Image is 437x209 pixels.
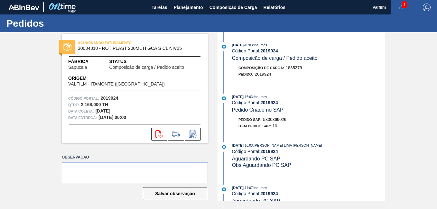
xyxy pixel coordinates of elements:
[143,187,207,200] button: Salvar observação
[232,100,385,105] div: Código Portal:
[109,58,201,65] span: Status
[68,58,107,65] span: Fábrica
[232,156,280,161] span: Aguardando PC SAP
[273,123,277,128] span: 10
[6,20,121,27] h1: Pedidos
[264,4,285,11] span: Relatórios
[238,118,262,122] span: Pedido SAP:
[244,95,253,99] span: - 16:03
[232,55,318,61] span: Composicão de carga / Pedido aceito
[232,48,385,53] div: Código Portal:
[68,114,97,121] span: Data entrega:
[222,96,226,100] img: atual
[253,143,322,147] span: : [PERSON_NAME] LIMA [PERSON_NAME]
[68,75,183,82] span: Origem
[255,72,271,77] span: 2019924
[232,107,284,113] span: Pedido Criado no SAP
[253,43,267,47] span: : Insumos
[109,65,184,70] span: Composicão de carga / Pedido aceito
[253,186,267,190] span: : Insumos
[174,4,203,11] span: Planejamento
[286,65,302,70] span: 1835379
[8,5,39,10] img: TNhmsLtSVTkK8tSr43FrP2fwEKptu5GPRR3wAAAABJRU5ErkJggg==
[232,191,385,196] div: Código Portal:
[63,43,71,51] img: status
[232,43,244,47] span: [DATE]
[222,45,226,49] img: atual
[68,95,99,102] span: Código Portal:
[238,66,284,70] span: Composição de Carga :
[185,128,201,141] div: Informar alteração no pedido
[62,153,208,162] label: Observação
[423,4,431,11] img: Logout
[96,108,110,114] strong: [DATE]
[244,186,253,190] span: - 11:07
[222,187,226,191] img: atual
[151,128,167,141] div: Abrir arquivo PDF
[168,128,184,141] div: Ir para Composição de Carga
[244,43,253,47] span: - 16:03
[238,124,271,128] span: Item pedido SAP:
[68,65,87,70] span: Sapucaia
[263,117,286,122] span: 5800369026
[101,95,118,101] strong: 2019924
[98,115,126,120] strong: [DATE] 00:00
[68,82,165,86] span: VALFILM - ITAMONTE ([GEOGRAPHIC_DATA])
[253,95,267,99] span: : Insumos
[391,3,412,12] button: Notificações
[232,143,244,147] span: [DATE]
[222,145,226,149] img: atual
[244,144,253,147] span: - 16:03
[260,191,278,196] strong: 2019924
[232,95,244,99] span: [DATE]
[260,100,278,105] strong: 2019924
[78,46,195,51] span: 30034310 - ROT PLAST 200ML H GCA S CL NIV25
[81,102,108,107] strong: 2.168,000 TH
[232,186,244,190] span: [DATE]
[260,149,278,154] strong: 2019924
[260,48,278,53] strong: 2019924
[78,40,168,46] span: AGUARDANDO FATURAMENTO
[209,4,257,11] span: Composição de Carga
[238,72,253,76] span: Pedido :
[232,198,280,204] span: Aguardando PC SAP
[68,102,79,108] span: Qtde :
[232,162,291,168] span: Obs: Aguardando PC SAP
[402,1,407,8] span: 1
[68,108,94,114] span: Data coleta:
[232,149,385,154] div: Código Portal:
[152,4,167,11] span: Tarefas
